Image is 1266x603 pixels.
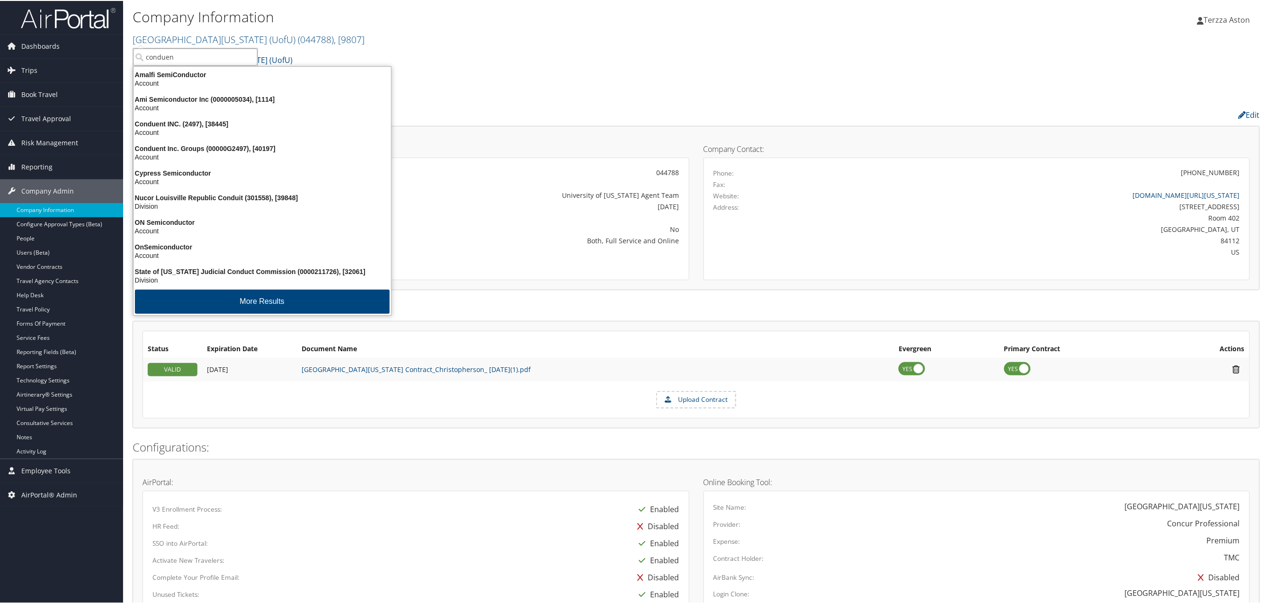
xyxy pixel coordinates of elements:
label: Unused Tickets: [152,589,199,598]
div: Division [128,275,397,284]
label: Website: [713,190,740,200]
a: Terzza Aston [1197,5,1260,33]
div: Enabled [634,500,679,517]
div: Account [128,103,397,111]
div: Account [128,78,397,87]
div: Concur Professional [1168,517,1240,528]
div: TMC [1224,551,1240,562]
th: Evergreen [894,340,999,357]
div: Add/Edit Date [207,364,292,373]
div: OnSemiconductor [128,242,397,250]
a: Edit [1239,109,1260,119]
label: SSO into AirPortal: [152,538,208,547]
div: VALID [148,362,197,375]
div: Account [128,226,397,234]
label: Upload Contract [657,391,735,407]
div: ON Semiconductor [128,217,397,226]
span: [DATE] [207,364,228,373]
span: Company Admin [21,178,74,202]
h2: Configurations: [133,438,1260,454]
span: Terzza Aston [1204,14,1250,24]
span: Trips [21,58,37,81]
div: Account [128,152,397,160]
div: 84112 [848,235,1240,245]
label: AirBank Sync: [713,572,755,581]
th: Document Name [297,340,894,357]
div: [GEOGRAPHIC_DATA], UT [848,223,1240,233]
span: , [ 9807 ] [334,32,365,45]
button: More Results [135,289,390,313]
h4: AirPortal: [143,478,689,485]
label: Phone: [713,168,734,177]
a: [DOMAIN_NAME][URL][US_STATE] [1133,190,1240,199]
label: Provider: [713,519,741,528]
div: Cypress Semiconductor [128,168,397,177]
div: Nucor Louisville Republic Conduit (301558), [39848] [128,193,397,201]
label: Login Clone: [713,588,750,598]
th: Expiration Date [202,340,297,357]
div: Enabled [634,534,679,551]
div: Room 402 [848,212,1240,222]
div: No [333,223,679,233]
div: Disabled [633,568,679,585]
h1: Company Information [133,6,884,26]
div: State of [US_STATE] Judicial Conduct Commission (0000211726), [32061] [128,266,397,275]
div: [GEOGRAPHIC_DATA][US_STATE] [1125,586,1240,598]
span: AirPortal® Admin [21,482,77,506]
label: V3 Enrollment Process: [152,504,222,513]
h2: Company Profile: [133,106,879,122]
h4: Online Booking Tool: [704,478,1250,485]
div: 044788 [333,167,679,177]
label: Fax: [713,179,726,188]
div: Ami Semiconductor Inc (0000005034), [1114] [128,94,397,103]
span: Reporting [21,154,53,178]
label: HR Feed: [152,521,179,530]
div: Premium [1207,534,1240,545]
h4: Company Contact: [704,144,1250,152]
div: Disabled [1194,568,1240,585]
i: Remove Contract [1228,364,1245,373]
label: Site Name: [713,502,747,511]
div: Enabled [634,551,679,568]
div: Disabled [633,517,679,534]
label: Contract Holder: [713,553,764,562]
div: [PHONE_NUMBER] [1181,167,1240,177]
h4: Account Details: [143,144,689,152]
div: University of [US_STATE] Agent Team [333,189,679,199]
div: [DATE] [333,201,679,211]
div: Amalfi SemiConductor [128,70,397,78]
input: Search Accounts [133,47,258,65]
a: [GEOGRAPHIC_DATA][US_STATE] Contract_Christopherson_ [DATE](1).pdf [302,364,531,373]
div: Account [128,177,397,185]
a: [GEOGRAPHIC_DATA][US_STATE] (UofU) [133,32,365,45]
span: Risk Management [21,130,78,154]
th: Primary Contract [999,340,1164,357]
th: Actions [1164,340,1249,357]
div: Conduent Inc. Groups (00000G2497), [40197] [128,143,397,152]
span: Employee Tools [21,458,71,482]
img: airportal-logo.png [21,6,116,28]
label: Address: [713,202,740,211]
div: US [848,246,1240,256]
span: Book Travel [21,82,58,106]
label: Activate New Travelers: [152,555,224,564]
th: Status [143,340,202,357]
div: Conduent INC. (2497), [38445] [128,119,397,127]
label: Complete Your Profile Email: [152,572,240,581]
label: Expense: [713,536,740,545]
div: Enabled [634,585,679,602]
span: Travel Approval [21,106,71,130]
div: [GEOGRAPHIC_DATA][US_STATE] [1125,500,1240,511]
span: ( 044788 ) [298,32,334,45]
div: [STREET_ADDRESS] [848,201,1240,211]
h2: Contracts: [133,300,1260,316]
div: Division [128,201,397,210]
div: Account [128,127,397,136]
div: Account [128,250,397,259]
span: Dashboards [21,34,60,57]
div: Both, Full Service and Online [333,235,679,245]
